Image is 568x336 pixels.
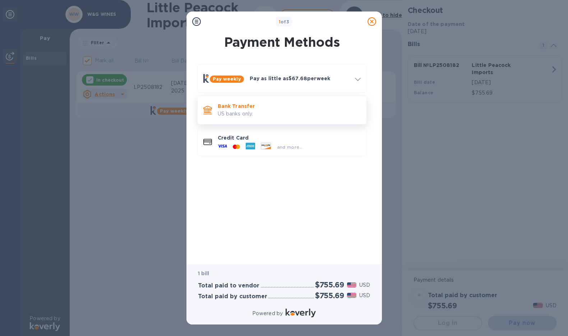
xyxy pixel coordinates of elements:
p: Powered by [252,310,283,317]
img: Logo [286,309,316,317]
h3: Total paid by customer [198,293,267,300]
p: Bank Transfer [218,103,361,110]
p: USD [359,281,370,289]
p: US banks only. [218,110,361,118]
span: and more... [277,144,303,150]
b: Pay weekly [213,76,241,82]
h2: $755.69 [315,291,344,300]
b: of 3 [279,19,290,24]
p: Credit Card [218,134,361,141]
b: 1 bill [198,271,209,276]
p: USD [359,292,370,299]
img: USD [347,293,357,298]
h1: Payment Methods [196,35,368,50]
h3: Total paid to vendor [198,282,259,289]
img: USD [347,282,357,287]
p: Pay as little as $67.68 per week [250,75,349,82]
span: 1 [279,19,281,24]
h2: $755.69 [315,280,344,289]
